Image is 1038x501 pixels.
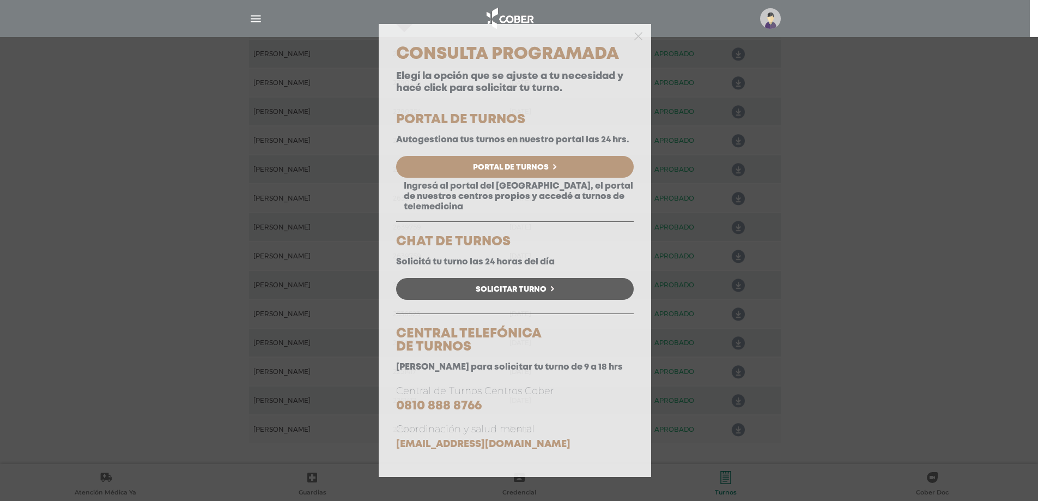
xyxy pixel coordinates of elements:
[396,278,634,300] a: Solicitar Turno
[396,257,634,267] p: Solicitá tu turno las 24 horas del día
[476,286,547,293] span: Solicitar Turno
[396,422,634,451] p: Coordinación y salud mental
[396,236,634,249] h5: CHAT DE TURNOS
[396,328,634,354] h5: CENTRAL TELEFÓNICA DE TURNOS
[396,181,634,213] p: Ingresá al portal del [GEOGRAPHIC_DATA], el portal de nuestros centros propios y accedé a turnos ...
[396,384,634,414] p: Central de Turnos Centros Cober
[473,164,549,171] span: Portal de Turnos
[396,113,634,126] h5: PORTAL DE TURNOS
[396,400,482,412] a: 0810 888 8766
[396,440,570,449] a: [EMAIL_ADDRESS][DOMAIN_NAME]
[396,135,634,145] p: Autogestiona tus turnos en nuestro portal las 24 hrs.
[396,362,634,372] p: [PERSON_NAME] para solicitar tu turno de 9 a 18 hrs
[396,156,634,178] a: Portal de Turnos
[396,71,634,94] p: Elegí la opción que se ajuste a tu necesidad y hacé click para solicitar tu turno.
[396,47,619,62] span: Consulta Programada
